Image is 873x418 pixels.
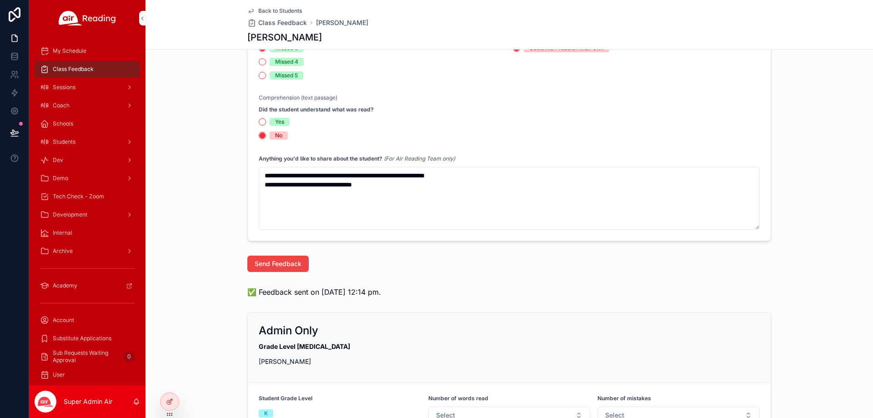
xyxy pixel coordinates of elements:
[247,7,302,15] a: Back to Students
[35,312,140,328] a: Account
[53,47,86,55] span: My Schedule
[35,225,140,241] a: Internal
[35,97,140,114] a: Coach
[275,58,298,66] div: Missed 4
[35,243,140,259] a: Archive
[259,357,760,366] p: [PERSON_NAME]
[259,323,318,338] h2: Admin Only
[64,397,112,406] p: Super Admin Air
[53,211,87,218] span: Development
[384,155,455,162] em: (For Air Reading Team only)
[255,259,301,268] span: Send Feedback
[35,330,140,347] a: Substitute Applications
[258,18,307,27] span: Class Feedback
[53,138,75,146] span: Students
[29,36,145,385] div: scrollable content
[35,152,140,168] a: Dev
[35,43,140,59] a: My Schedule
[53,247,73,255] span: Archive
[35,348,140,365] a: Sub Requests Waiting Approval0
[264,409,268,418] div: K
[53,229,72,237] span: Internal
[275,71,298,80] div: Missed 5
[247,287,381,297] span: ✅ Feedback sent on [DATE] 12:14 pm.
[53,156,63,164] span: Dev
[53,65,94,73] span: Class Feedback
[259,155,382,162] strong: Anything you'd like to share about the student?
[35,61,140,77] a: Class Feedback
[53,102,70,109] span: Coach
[124,351,135,362] div: 0
[53,371,65,378] span: User
[35,367,140,383] a: User
[59,11,116,25] img: App logo
[275,118,284,126] div: Yes
[53,317,74,324] span: Account
[35,79,140,96] a: Sessions
[53,349,120,364] span: Sub Requests Waiting Approval
[35,134,140,150] a: Students
[53,175,68,182] span: Demo
[35,116,140,132] a: Schools
[259,106,374,113] strong: Did the student understand what was read?
[53,335,111,342] span: Substitute Applications
[53,193,104,200] span: Tech Check - Zoom
[35,188,140,205] a: Tech Check - Zoom
[316,18,368,27] a: [PERSON_NAME]
[259,342,350,350] strong: Grade Level [MEDICAL_DATA]
[35,277,140,294] a: Academy
[597,395,651,402] strong: Number of mistakes
[35,170,140,186] a: Demo
[53,282,77,289] span: Academy
[259,395,312,402] strong: Student Grade Level
[247,256,309,272] button: Send Feedback
[275,131,282,140] div: No
[53,84,75,91] span: Sessions
[53,120,73,127] span: Schools
[258,7,302,15] span: Back to Students
[247,18,307,27] a: Class Feedback
[428,395,488,402] strong: Number of words read
[259,94,337,101] span: Comprehension (text passage)
[247,31,322,44] h1: [PERSON_NAME]
[35,206,140,223] a: Development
